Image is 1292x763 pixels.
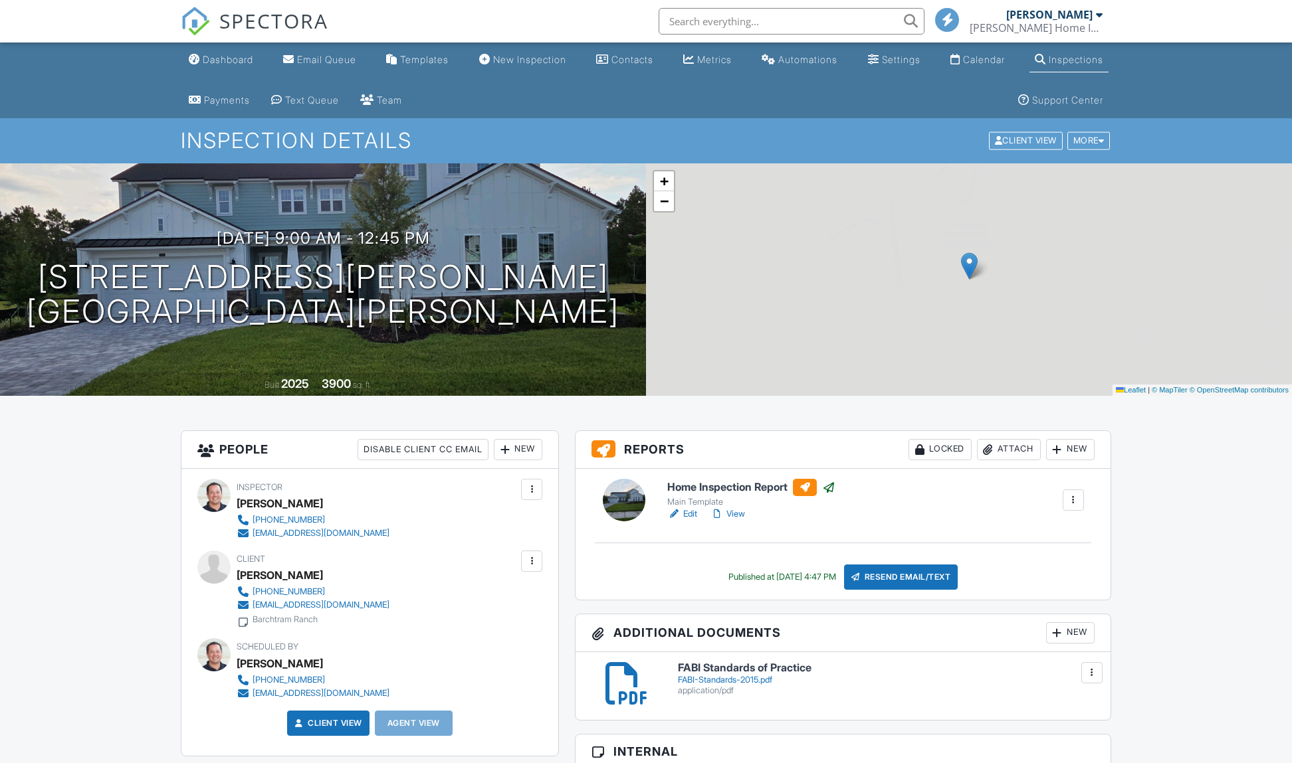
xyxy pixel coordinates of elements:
a: Settings [863,48,926,72]
span: sq. ft. [353,380,372,390]
span: Built [265,380,279,390]
div: [PERSON_NAME] [237,565,323,585]
h3: [DATE] 9:00 am - 12:45 pm [217,229,430,247]
h6: FABI Standards of Practice [678,662,1095,674]
div: Support Center [1032,94,1103,106]
a: Edit [667,507,697,521]
div: More [1067,132,1111,150]
div: Inspections [1049,54,1103,65]
h6: Home Inspection Report [667,479,835,496]
div: Resend Email/Text [844,564,958,590]
div: Automations [778,54,837,65]
a: [PHONE_NUMBER] [237,673,389,687]
a: Zoom out [654,191,674,211]
a: Templates [381,48,454,72]
div: Barchtram Ranch [253,614,318,625]
div: New [1046,622,1095,643]
h3: Additional Documents [576,614,1111,652]
div: Contacts [611,54,653,65]
a: Client View [988,135,1066,145]
a: [EMAIL_ADDRESS][DOMAIN_NAME] [237,598,389,612]
div: [PHONE_NUMBER] [253,515,325,525]
a: Metrics [678,48,737,72]
div: Email Queue [297,54,356,65]
span: + [660,173,669,189]
div: 3900 [322,377,351,390]
div: Farrell Home Inspections, P.L.L.C. [970,21,1103,35]
div: 2025 [281,377,309,390]
input: Search everything... [659,8,924,35]
div: FABI-Standards-2015.pdf [678,675,1095,685]
a: [PHONE_NUMBER] [237,513,389,527]
a: © OpenStreetMap contributors [1190,386,1289,394]
a: Text Queue [266,88,344,113]
div: [PHONE_NUMBER] [253,586,325,597]
a: Automations (Basic) [756,48,843,72]
div: [PERSON_NAME] [1006,8,1093,21]
div: [EMAIL_ADDRESS][DOMAIN_NAME] [253,528,389,539]
a: Inspections [1029,48,1109,72]
div: [PERSON_NAME] [237,653,323,673]
div: [PHONE_NUMBER] [253,675,325,685]
img: The Best Home Inspection Software - Spectora [181,7,210,36]
a: Zoom in [654,171,674,191]
a: Payments [183,88,255,113]
h1: [STREET_ADDRESS][PERSON_NAME] [GEOGRAPHIC_DATA][PERSON_NAME] [27,260,619,330]
a: Client View [292,717,362,730]
img: Marker [961,252,978,280]
div: Main Template [667,497,835,507]
a: New Inspection [474,48,572,72]
div: Published at [DATE] 4:47 PM [728,572,836,582]
a: Dashboard [183,48,259,72]
h1: Inspection Details [181,129,1111,152]
a: © MapTiler [1152,386,1188,394]
div: Settings [882,54,920,65]
span: Scheduled By [237,641,298,651]
div: New Inspection [493,54,566,65]
a: Leaflet [1116,386,1146,394]
div: application/pdf [678,685,1095,696]
a: Home Inspection Report Main Template [667,479,835,508]
div: Dashboard [203,54,253,65]
a: [EMAIL_ADDRESS][DOMAIN_NAME] [237,527,389,540]
a: Contacts [591,48,659,72]
div: Attach [977,439,1041,460]
a: [PHONE_NUMBER] [237,585,389,598]
div: Text Queue [285,94,339,106]
h3: People [181,431,558,469]
h3: Reports [576,431,1111,469]
div: New [1046,439,1095,460]
div: Metrics [697,54,732,65]
div: New [494,439,542,460]
div: Client View [989,132,1063,150]
div: Team [377,94,402,106]
div: Payments [204,94,250,106]
a: Email Queue [278,48,362,72]
div: [EMAIL_ADDRESS][DOMAIN_NAME] [253,688,389,699]
span: Client [237,554,265,564]
a: SPECTORA [181,18,328,46]
a: FABI Standards of Practice FABI-Standards-2015.pdf application/pdf [678,662,1095,696]
a: [EMAIL_ADDRESS][DOMAIN_NAME] [237,687,389,700]
span: SPECTORA [219,7,328,35]
a: View [710,507,745,521]
div: [EMAIL_ADDRESS][DOMAIN_NAME] [253,600,389,610]
span: Inspector [237,482,282,492]
div: Calendar [963,54,1005,65]
div: Locked [909,439,972,460]
div: [PERSON_NAME] [237,493,323,513]
a: Team [355,88,407,113]
span: | [1148,386,1150,394]
div: Templates [400,54,449,65]
a: Support Center [1013,88,1109,113]
div: Disable Client CC Email [358,439,488,460]
a: Calendar [945,48,1010,72]
span: − [660,193,669,209]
